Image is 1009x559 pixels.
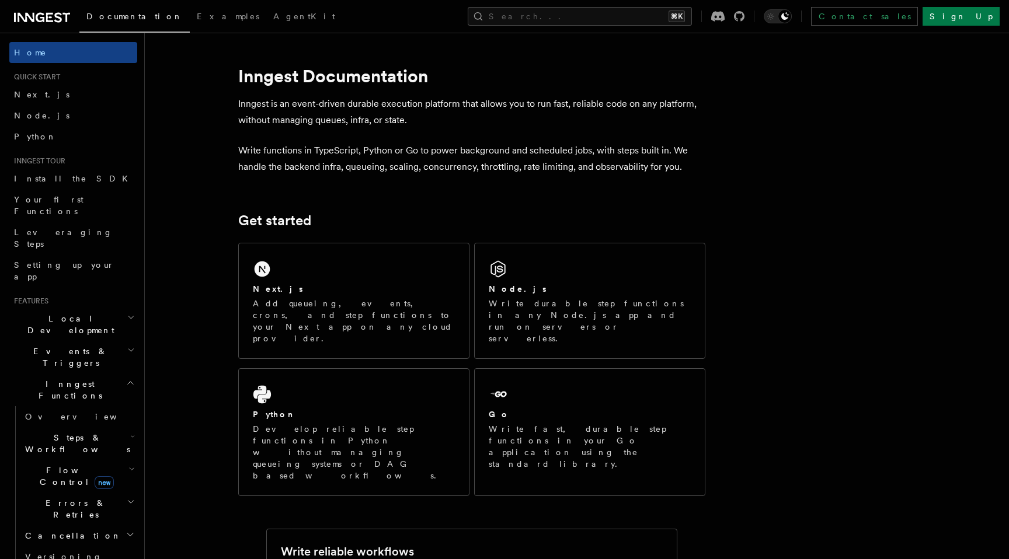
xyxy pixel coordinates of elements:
[238,96,705,128] p: Inngest is an event-driven durable execution platform that allows you to run fast, reliable code ...
[923,7,1000,26] a: Sign Up
[20,497,127,520] span: Errors & Retries
[14,174,135,183] span: Install the SDK
[9,126,137,147] a: Python
[9,168,137,189] a: Install the SDK
[9,345,127,369] span: Events & Triggers
[489,423,691,470] p: Write fast, durable step functions in your Go application using the standard library.
[79,4,190,33] a: Documentation
[14,260,114,281] span: Setting up your app
[20,460,137,492] button: Flow Controlnew
[253,283,303,295] h2: Next.js
[20,464,128,488] span: Flow Control
[95,476,114,489] span: new
[489,283,547,295] h2: Node.js
[20,492,137,525] button: Errors & Retries
[811,7,918,26] a: Contact sales
[238,65,705,86] h1: Inngest Documentation
[9,84,137,105] a: Next.js
[474,368,705,496] a: GoWrite fast, durable step functions in your Go application using the standard library.
[764,9,792,23] button: Toggle dark mode
[253,298,455,344] p: Add queueing, events, crons, and step functions to your Next app on any cloud provider.
[238,142,705,175] p: Write functions in TypeScript, Python or Go to power background and scheduled jobs, with steps bu...
[20,406,137,427] a: Overview
[9,222,137,254] a: Leveraging Steps
[86,12,183,21] span: Documentation
[238,212,311,229] a: Get started
[9,313,127,336] span: Local Development
[20,432,130,455] span: Steps & Workflows
[468,7,692,26] button: Search...⌘K
[9,378,126,401] span: Inngest Functions
[20,530,121,541] span: Cancellation
[238,243,469,359] a: Next.jsAdd queueing, events, crons, and step functions to your Next app on any cloud provider.
[14,47,47,58] span: Home
[253,423,455,481] p: Develop reliable step functions in Python without managing queueing systems or DAG based workflows.
[474,243,705,359] a: Node.jsWrite durable step functions in any Node.js app and run on servers or serverless.
[669,11,685,22] kbd: ⌘K
[9,308,137,341] button: Local Development
[266,4,342,32] a: AgentKit
[489,298,691,344] p: Write durable step functions in any Node.js app and run on servers or serverless.
[9,105,137,126] a: Node.js
[9,296,48,306] span: Features
[253,408,296,420] h2: Python
[9,42,137,63] a: Home
[20,427,137,460] button: Steps & Workflows
[14,228,113,249] span: Leveraging Steps
[14,132,57,141] span: Python
[9,156,65,166] span: Inngest tour
[489,408,510,420] h2: Go
[25,412,145,421] span: Overview
[9,341,137,373] button: Events & Triggers
[9,72,60,82] span: Quick start
[190,4,266,32] a: Examples
[14,195,83,216] span: Your first Functions
[9,373,137,406] button: Inngest Functions
[273,12,335,21] span: AgentKit
[9,189,137,222] a: Your first Functions
[14,111,69,120] span: Node.js
[238,368,469,496] a: PythonDevelop reliable step functions in Python without managing queueing systems or DAG based wo...
[197,12,259,21] span: Examples
[14,90,69,99] span: Next.js
[20,525,137,546] button: Cancellation
[9,254,137,287] a: Setting up your app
